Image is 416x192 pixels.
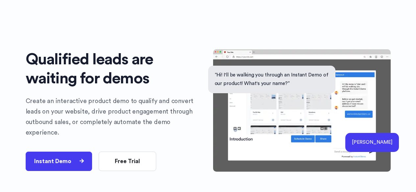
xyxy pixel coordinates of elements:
p: Create an interactive product demo to qualify and convert leads on your website, drive product en... [26,96,203,138]
img: Embedded Instant Demo Widget [213,49,391,172]
button: Instant Demo [26,152,92,171]
button: Free Trial [99,152,156,171]
h1: Qualified leads are waiting for demos [26,50,203,88]
p: “Hi! I'll be walking you through an Instant Demo of our product! What's your name?” [215,71,329,88]
p: [PERSON_NAME] [352,138,392,147]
